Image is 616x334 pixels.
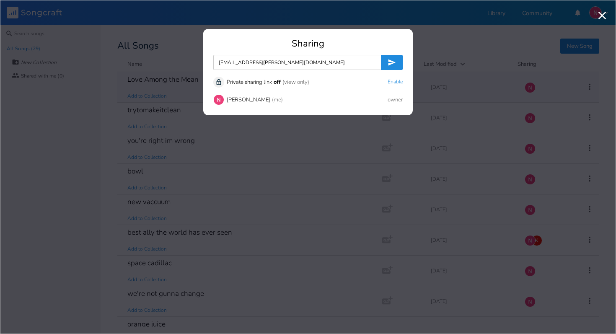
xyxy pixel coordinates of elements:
[213,94,224,105] img: Nicholas von Buttlar
[213,39,403,48] div: Sharing
[282,80,309,85] div: (view only)
[227,80,272,85] div: Private sharing link
[381,55,403,70] button: Invite
[272,97,283,103] div: (me)
[227,97,270,103] div: [PERSON_NAME]
[388,79,403,86] button: Enable
[388,97,403,103] div: owner
[274,80,281,85] div: off
[213,55,381,70] input: Enter collaborator email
